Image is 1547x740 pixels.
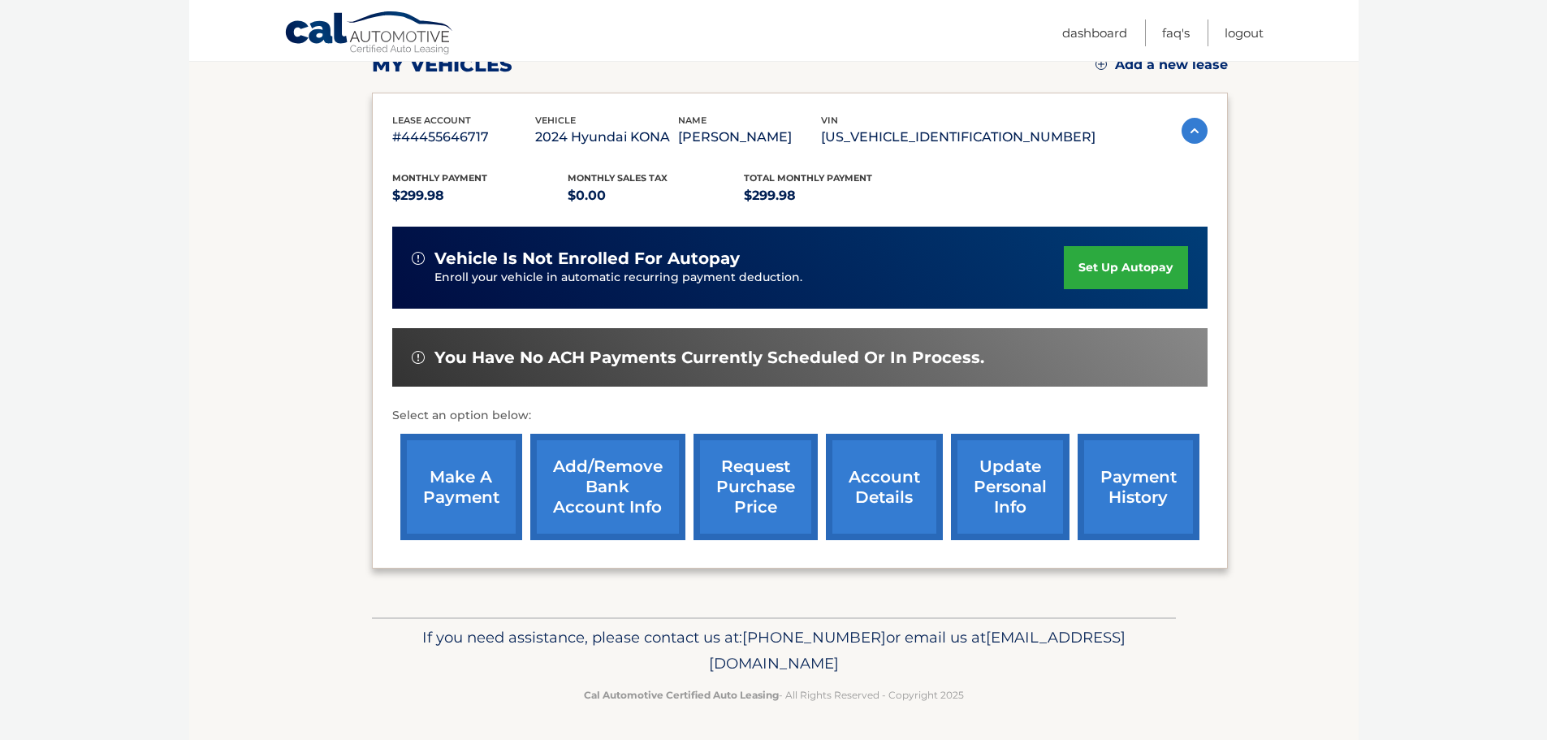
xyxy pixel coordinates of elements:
[1182,118,1208,144] img: accordion-active.svg
[821,115,838,126] span: vin
[535,126,678,149] p: 2024 Hyundai KONA
[412,351,425,364] img: alert-white.svg
[392,172,487,184] span: Monthly Payment
[744,172,872,184] span: Total Monthly Payment
[434,348,984,368] span: You have no ACH payments currently scheduled or in process.
[742,628,886,647] span: [PHONE_NUMBER]
[584,689,779,701] strong: Cal Automotive Certified Auto Leasing
[709,628,1126,673] span: [EMAIL_ADDRESS][DOMAIN_NAME]
[678,115,707,126] span: name
[400,434,522,540] a: make a payment
[826,434,943,540] a: account details
[372,53,512,77] h2: my vehicles
[694,434,818,540] a: request purchase price
[1062,19,1127,46] a: Dashboard
[535,115,576,126] span: vehicle
[284,11,455,58] a: Cal Automotive
[392,406,1208,426] p: Select an option below:
[568,172,668,184] span: Monthly sales Tax
[744,184,920,207] p: $299.98
[678,126,821,149] p: [PERSON_NAME]
[1095,58,1107,70] img: add.svg
[1162,19,1190,46] a: FAQ's
[951,434,1070,540] a: update personal info
[392,115,471,126] span: lease account
[568,184,744,207] p: $0.00
[1064,246,1187,289] a: set up autopay
[412,252,425,265] img: alert-white.svg
[382,686,1165,703] p: - All Rights Reserved - Copyright 2025
[530,434,685,540] a: Add/Remove bank account info
[434,269,1065,287] p: Enroll your vehicle in automatic recurring payment deduction.
[392,184,568,207] p: $299.98
[1078,434,1199,540] a: payment history
[1225,19,1264,46] a: Logout
[392,126,535,149] p: #44455646717
[382,625,1165,677] p: If you need assistance, please contact us at: or email us at
[821,126,1095,149] p: [US_VEHICLE_IDENTIFICATION_NUMBER]
[1095,57,1228,73] a: Add a new lease
[434,249,740,269] span: vehicle is not enrolled for autopay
